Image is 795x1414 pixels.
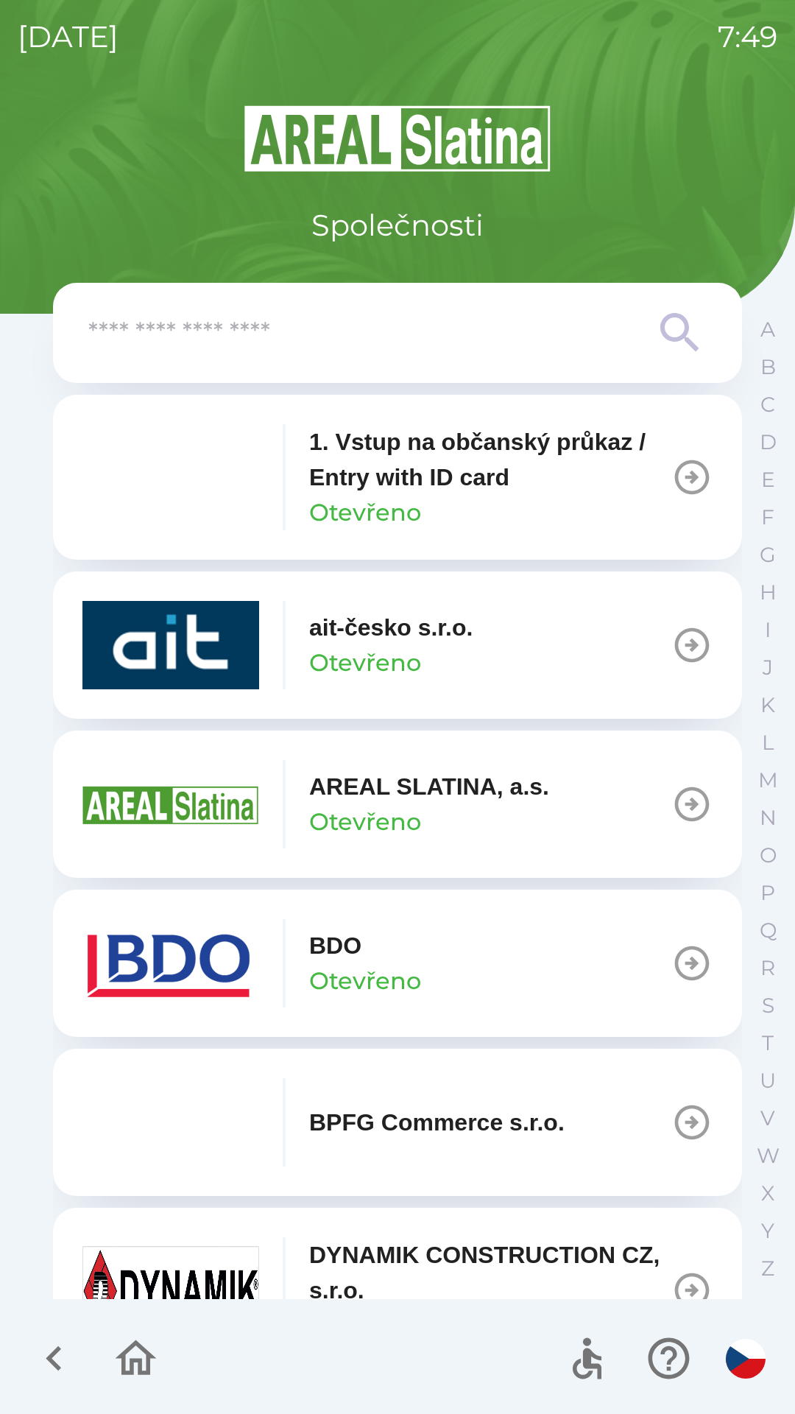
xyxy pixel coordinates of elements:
[53,1049,742,1196] button: BPFG Commerce s.r.o.
[760,429,777,455] p: D
[749,1024,786,1062] button: T
[749,1100,786,1137] button: V
[749,611,786,649] button: I
[718,15,777,59] p: 7:49
[749,386,786,423] button: C
[765,617,771,643] p: I
[309,424,671,495] p: 1. Vstup na občanský průkaz / Entry with ID card
[749,574,786,611] button: H
[762,1030,774,1056] p: T
[82,760,259,848] img: aad3f322-fb90-43a2-be23-5ead3ef36ce5.png
[749,1250,786,1287] button: Z
[760,805,777,831] p: N
[749,1212,786,1250] button: Y
[82,1078,259,1167] img: f3b1b367-54a7-43c8-9d7e-84e812667233.png
[761,1218,774,1244] p: Y
[761,1181,774,1206] p: X
[82,433,259,521] img: 93ea42ec-2d1b-4d6e-8f8a-bdbb4610bcc3.png
[18,15,119,59] p: [DATE]
[726,1339,766,1379] img: cs flag
[761,504,774,530] p: F
[53,1208,742,1373] button: DYNAMIK CONSTRUCTION CZ, s.r.o.Otevřeno
[749,837,786,874] button: O
[749,799,786,837] button: N
[762,730,774,756] p: L
[760,1105,775,1131] p: V
[53,731,742,878] button: AREAL SLATINA, a.s.Otevřeno
[757,1143,780,1169] p: W
[749,724,786,761] button: L
[309,1237,671,1308] p: DYNAMIK CONSTRUCTION CZ, s.r.o.
[82,919,259,1007] img: ae7449ef-04f1-48ed-85b5-e61960c78b50.png
[761,467,775,493] p: E
[749,536,786,574] button: G
[309,804,421,840] p: Otevřeno
[53,890,742,1037] button: BDOOtevřeno
[749,499,786,536] button: F
[763,655,773,680] p: J
[311,203,484,247] p: Společnosti
[82,601,259,689] img: 40b5cfbb-27b1-4737-80dc-99d800fbabba.png
[749,987,786,1024] button: S
[749,348,786,386] button: B
[309,645,421,680] p: Otevřeno
[749,461,786,499] button: E
[309,928,361,963] p: BDO
[760,692,775,718] p: K
[760,392,775,418] p: C
[749,1175,786,1212] button: X
[309,495,421,530] p: Otevřeno
[749,649,786,686] button: J
[309,1105,565,1140] p: BPFG Commerce s.r.o.
[760,880,775,906] p: P
[749,423,786,461] button: D
[749,949,786,987] button: R
[760,354,776,380] p: B
[749,1062,786,1100] button: U
[760,918,777,943] p: Q
[309,769,549,804] p: AREAL SLATINA, a.s.
[53,103,742,174] img: Logo
[82,1246,259,1334] img: 9aa1c191-0426-4a03-845b-4981a011e109.jpeg
[749,311,786,348] button: A
[53,395,742,560] button: 1. Vstup na občanský průkaz / Entry with ID cardOtevřeno
[309,963,421,999] p: Otevřeno
[749,686,786,724] button: K
[53,571,742,719] button: ait-česko s.r.o.Otevřeno
[762,993,774,1019] p: S
[760,1068,776,1094] p: U
[758,767,778,793] p: M
[749,912,786,949] button: Q
[760,317,775,342] p: A
[761,1256,774,1281] p: Z
[749,761,786,799] button: M
[760,955,775,981] p: R
[760,542,776,568] p: G
[749,1137,786,1175] button: W
[749,874,786,912] button: P
[760,843,777,868] p: O
[309,610,473,645] p: ait-česko s.r.o.
[760,580,777,605] p: H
